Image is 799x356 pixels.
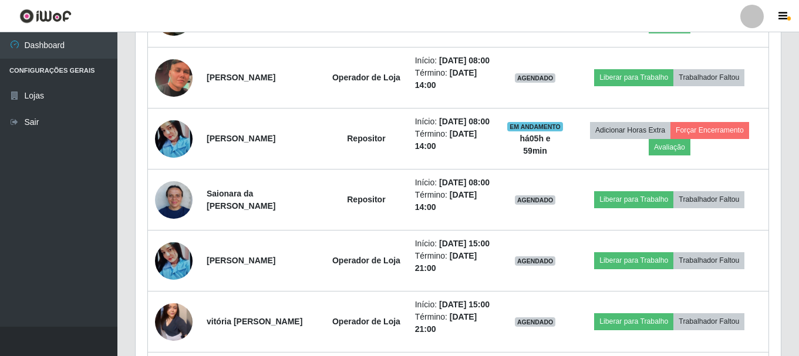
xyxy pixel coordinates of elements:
[415,311,493,335] li: Término:
[515,73,556,83] span: AGENDADO
[415,189,493,213] li: Término:
[347,195,385,204] strong: Repositor
[415,238,493,250] li: Início:
[673,313,744,330] button: Trabalhador Faltou
[439,56,490,65] time: [DATE] 08:00
[670,122,749,138] button: Forçar Encerramento
[332,73,400,82] strong: Operador de Loja
[155,236,193,286] img: 1734919568838.jpeg
[155,55,193,101] img: 1747664667826.jpeg
[207,189,275,211] strong: Saionara da [PERSON_NAME]
[507,122,563,131] span: EM ANDAMENTO
[594,69,673,86] button: Liberar para Trabalho
[415,116,493,128] li: Início:
[515,256,556,266] span: AGENDADO
[594,252,673,269] button: Liberar para Trabalho
[439,239,490,248] time: [DATE] 15:00
[594,191,673,208] button: Liberar para Trabalho
[155,303,193,341] img: 1746551747350.jpeg
[649,139,690,155] button: Avaliação
[332,317,400,326] strong: Operador de Loja
[515,195,556,205] span: AGENDADO
[515,317,556,327] span: AGENDADO
[155,175,193,225] img: 1731090513421.jpeg
[415,177,493,189] li: Início:
[673,252,744,269] button: Trabalhador Faltou
[207,73,275,82] strong: [PERSON_NAME]
[415,299,493,311] li: Início:
[673,69,744,86] button: Trabalhador Faltou
[439,300,490,309] time: [DATE] 15:00
[347,134,385,143] strong: Repositor
[594,313,673,330] button: Liberar para Trabalho
[332,256,400,265] strong: Operador de Loja
[673,191,744,208] button: Trabalhador Faltou
[207,256,275,265] strong: [PERSON_NAME]
[207,134,275,143] strong: [PERSON_NAME]
[520,134,550,155] strong: há 05 h e 59 min
[415,128,493,152] li: Término:
[415,55,493,67] li: Início:
[439,178,490,187] time: [DATE] 08:00
[415,250,493,274] li: Término:
[439,117,490,126] time: [DATE] 08:00
[415,67,493,91] li: Término:
[19,9,72,23] img: CoreUI Logo
[155,114,193,164] img: 1734919568838.jpeg
[590,122,670,138] button: Adicionar Horas Extra
[207,317,302,326] strong: vitória [PERSON_NAME]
